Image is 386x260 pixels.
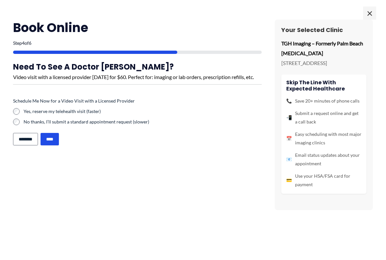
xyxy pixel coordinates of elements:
span: 📞 [286,97,292,105]
li: Save 20+ minutes of phone calls [286,97,361,105]
div: Video visit with a licensed provider [DATE] for $60. Perfect for: imaging or lab orders, prescrip... [13,72,262,82]
p: Step of [13,41,262,45]
li: Submit a request online and get a call back [286,109,361,126]
li: Easy scheduling with most major imaging clinics [286,130,361,147]
h3: Your Selected Clinic [281,26,366,34]
span: 💳 [286,176,292,185]
legend: Schedule Me Now for a Video Visit with a Licensed Provider [13,98,135,104]
li: Email status updates about your appointment [286,151,361,168]
h2: Book Online [13,20,262,36]
span: 📅 [286,134,292,143]
span: 4 [22,40,25,46]
label: Yes, reserve my telehealth visit (faster) [24,108,262,115]
span: 📲 [286,113,292,122]
p: [STREET_ADDRESS] [281,58,366,68]
label: No thanks, I’ll submit a standard appointment request (slower) [24,119,262,125]
li: Use your HSA/FSA card for payment [286,172,361,189]
span: 6 [29,40,31,46]
h4: Skip the line with Expected Healthcare [286,79,361,92]
span: 📧 [286,155,292,164]
span: × [363,7,376,20]
p: TGH Imaging – Formerly Palm Beach [MEDICAL_DATA] [281,39,366,58]
h3: Need to see a doctor [PERSON_NAME]? [13,62,262,72]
